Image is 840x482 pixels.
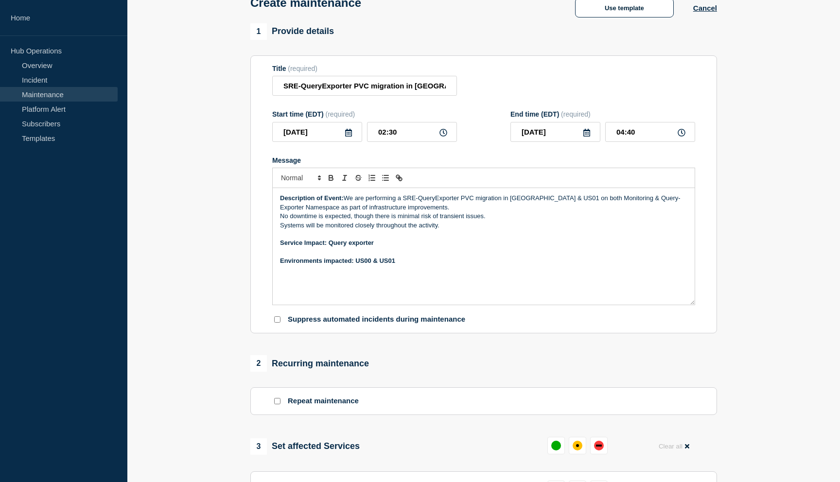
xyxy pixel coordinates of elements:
[510,122,600,142] input: YYYY-MM-DD
[250,438,267,455] span: 3
[272,110,457,118] div: Start time (EDT)
[573,441,582,450] div: affected
[569,437,586,454] button: affected
[510,110,695,118] div: End time (EDT)
[280,221,687,230] p: Systems will be monitored closely throughout the activity.
[392,172,406,184] button: Toggle link
[274,398,280,404] input: Repeat maintenance
[594,441,604,450] div: down
[551,441,561,450] div: up
[250,355,369,372] div: Recurring maintenance
[324,172,338,184] button: Toggle bold text
[653,437,695,456] button: Clear all
[250,23,334,40] div: Provide details
[273,188,695,305] div: Message
[547,437,565,454] button: up
[277,172,324,184] span: Font size
[338,172,351,184] button: Toggle italic text
[280,239,374,246] strong: Service Impact: Query exporter
[693,4,717,12] button: Cancel
[250,355,267,372] span: 2
[288,396,359,406] p: Repeat maintenance
[605,122,695,142] input: HH:MM
[365,172,379,184] button: Toggle ordered list
[590,437,608,454] button: down
[561,110,591,118] span: (required)
[280,212,687,221] p: No downtime is expected, though there is minimal risk of transient issues.
[250,438,360,455] div: Set affected Services
[280,257,395,264] strong: Environments impacted: US00 & US01
[288,65,317,72] span: (required)
[272,65,457,72] div: Title
[351,172,365,184] button: Toggle strikethrough text
[326,110,355,118] span: (required)
[274,316,280,323] input: Suppress automated incidents during maintenance
[272,156,695,164] div: Message
[379,172,392,184] button: Toggle bulleted list
[272,76,457,96] input: Title
[367,122,457,142] input: HH:MM
[272,122,362,142] input: YYYY-MM-DD
[250,23,267,40] span: 1
[280,194,687,212] p: We are performing a SRE-QueryExporter PVC migration in [GEOGRAPHIC_DATA] & US01 on both Monitorin...
[280,194,344,202] strong: Description of Event:
[288,315,465,324] p: Suppress automated incidents during maintenance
